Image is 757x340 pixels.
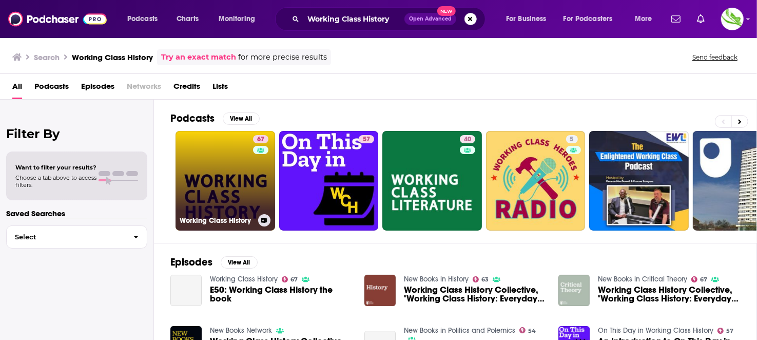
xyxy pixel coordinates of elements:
[6,209,147,218] p: Saved Searches
[506,12,547,26] span: For Business
[170,256,258,269] a: EpisodesView All
[628,11,665,27] button: open menu
[15,174,96,188] span: Choose a tab above to access filters.
[6,225,147,249] button: Select
[437,6,456,16] span: New
[667,10,685,28] a: Show notifications dropdown
[72,52,153,62] h3: Working Class History
[8,9,107,29] img: Podchaser - Follow, Share and Rate Podcasts
[279,131,379,231] a: 57
[127,78,161,99] span: Networks
[404,286,546,303] a: Working Class History Collective, "Working Class History: Everyday Acts of Resistance & Rebellion...
[120,11,171,27] button: open menu
[473,276,489,282] a: 63
[34,52,60,62] h3: Search
[460,135,475,143] a: 40
[170,112,260,125] a: PodcastsView All
[721,8,744,30] button: Show profile menu
[6,126,147,141] h2: Filter By
[486,131,586,231] a: 5
[721,8,744,30] img: User Profile
[212,78,228,99] a: Lists
[726,329,733,333] span: 57
[238,51,327,63] span: for more precise results
[210,286,352,303] a: E50: Working Class History the book
[173,78,200,99] a: Credits
[170,11,205,27] a: Charts
[566,135,578,143] a: 5
[528,329,536,333] span: 54
[721,8,744,30] span: Logged in as KDrewCGP
[404,13,456,25] button: Open AdvancedNew
[12,78,22,99] a: All
[598,286,740,303] a: Working Class History Collective, "Working Class History: Everyday Acts of Resistance & Rebellion...
[598,275,687,284] a: New Books in Critical Theory
[363,135,370,145] span: 57
[570,135,574,145] span: 5
[290,277,298,282] span: 67
[519,327,536,333] a: 54
[176,131,275,231] a: 67Working Class History
[7,234,125,240] span: Select
[15,164,96,171] span: Want to filter your results?
[161,51,236,63] a: Try an exact match
[717,328,734,334] a: 57
[693,10,709,28] a: Show notifications dropdown
[127,12,158,26] span: Podcasts
[210,275,278,284] a: Working Class History
[221,256,258,269] button: View All
[499,11,559,27] button: open menu
[170,256,212,269] h2: Episodes
[303,11,404,27] input: Search podcasts, credits, & more...
[564,12,613,26] span: For Podcasters
[180,216,254,225] h3: Working Class History
[689,53,741,62] button: Send feedback
[81,78,114,99] a: Episodes
[409,16,452,22] span: Open Advanced
[382,131,482,231] a: 40
[210,326,272,335] a: New Books Network
[170,112,215,125] h2: Podcasts
[177,12,199,26] span: Charts
[700,277,707,282] span: 67
[464,135,471,145] span: 40
[359,135,374,143] a: 57
[598,326,713,335] a: On This Day in Working Class History
[404,326,515,335] a: New Books in Politics and Polemics
[223,112,260,125] button: View All
[635,12,652,26] span: More
[364,275,396,306] img: Working Class History Collective, "Working Class History: Everyday Acts of Resistance & Rebellion...
[691,276,708,282] a: 67
[285,7,495,31] div: Search podcasts, credits, & more...
[282,276,298,282] a: 67
[219,12,255,26] span: Monitoring
[558,275,590,306] img: Working Class History Collective, "Working Class History: Everyday Acts of Resistance & Rebellion...
[34,78,69,99] a: Podcasts
[211,11,268,27] button: open menu
[253,135,268,143] a: 67
[404,275,469,284] a: New Books in History
[481,277,489,282] span: 63
[257,135,264,145] span: 67
[557,11,628,27] button: open menu
[170,275,202,306] a: E50: Working Class History the book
